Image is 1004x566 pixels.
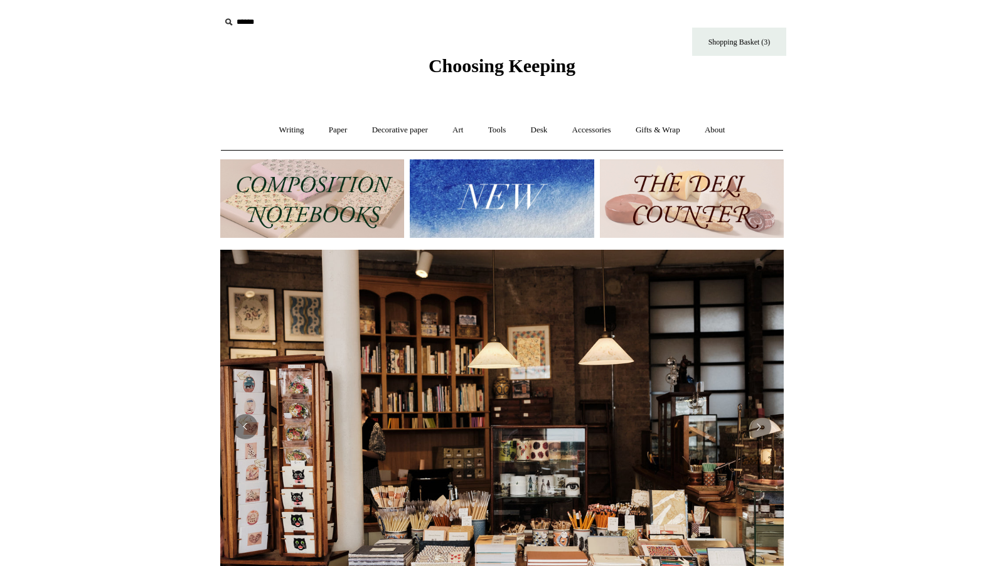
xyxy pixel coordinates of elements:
[693,114,737,147] a: About
[361,114,439,147] a: Decorative paper
[233,414,258,439] button: Previous
[520,114,559,147] a: Desk
[318,114,359,147] a: Paper
[268,114,316,147] a: Writing
[692,28,786,56] a: Shopping Basket (3)
[410,159,594,238] img: New.jpg__PID:f73bdf93-380a-4a35-bcfe-7823039498e1
[220,159,404,238] img: 202302 Composition ledgers.jpg__PID:69722ee6-fa44-49dd-a067-31375e5d54ec
[477,114,518,147] a: Tools
[441,114,474,147] a: Art
[624,114,692,147] a: Gifts & Wrap
[429,65,575,74] a: Choosing Keeping
[600,159,784,238] img: The Deli Counter
[746,414,771,439] button: Next
[429,55,575,76] span: Choosing Keeping
[561,114,622,147] a: Accessories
